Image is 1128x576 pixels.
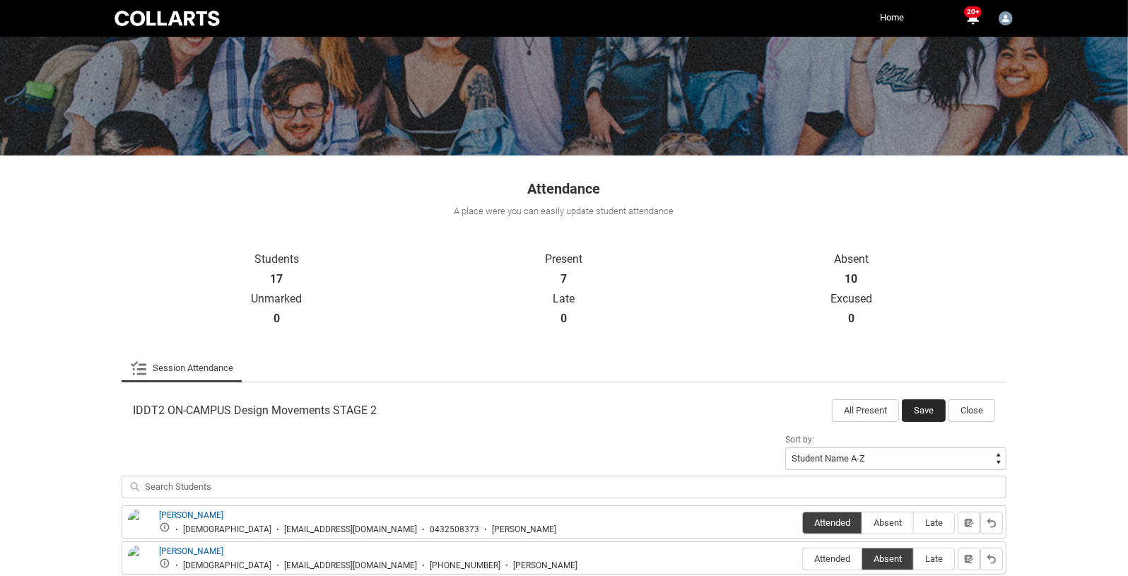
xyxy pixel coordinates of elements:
[421,252,708,266] p: Present
[122,476,1006,498] input: Search Students
[803,553,862,564] span: Attended
[274,312,280,326] strong: 0
[862,517,913,528] span: Absent
[183,560,271,571] div: [DEMOGRAPHIC_DATA]
[845,272,858,286] strong: 10
[183,524,271,535] div: [DEMOGRAPHIC_DATA]
[848,312,854,326] strong: 0
[995,6,1016,28] button: User Profile Jennifer.Woods
[707,292,995,306] p: Excused
[980,548,1003,570] button: Reset
[122,354,242,382] li: Session Attendance
[832,399,899,422] button: All Present
[862,553,913,564] span: Absent
[133,252,421,266] p: Students
[284,560,417,571] div: [EMAIL_ADDRESS][DOMAIN_NAME]
[159,546,223,556] a: [PERSON_NAME]
[128,545,151,576] img: Beth Martin
[284,524,417,535] div: [EMAIL_ADDRESS][DOMAIN_NAME]
[430,524,479,535] div: 0432508373
[876,7,907,28] a: Home
[958,548,980,570] button: Notes
[914,553,954,564] span: Late
[902,399,946,422] button: Save
[560,312,567,326] strong: 0
[133,292,421,306] p: Unmarked
[492,524,556,535] div: [PERSON_NAME]
[128,509,151,540] img: Astrid Fable
[914,517,954,528] span: Late
[528,180,601,197] span: Attendance
[999,11,1013,25] img: Jennifer.Woods
[803,517,862,528] span: Attended
[421,292,708,306] p: Late
[430,560,500,571] div: [PHONE_NUMBER]
[120,204,1008,218] div: A place were you can easily update student attendance
[948,399,995,422] button: Close
[159,510,223,520] a: [PERSON_NAME]
[130,354,233,382] a: Session Attendance
[560,272,567,286] strong: 7
[270,272,283,286] strong: 17
[980,512,1003,534] button: Reset
[513,560,577,571] div: [PERSON_NAME]
[964,6,982,18] span: 20+
[785,435,814,445] span: Sort by:
[964,10,981,27] button: 20+
[707,252,995,266] p: Absent
[958,512,980,534] button: Notes
[133,404,377,418] span: IDDT2 ON-CAMPUS Design Movements STAGE 2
